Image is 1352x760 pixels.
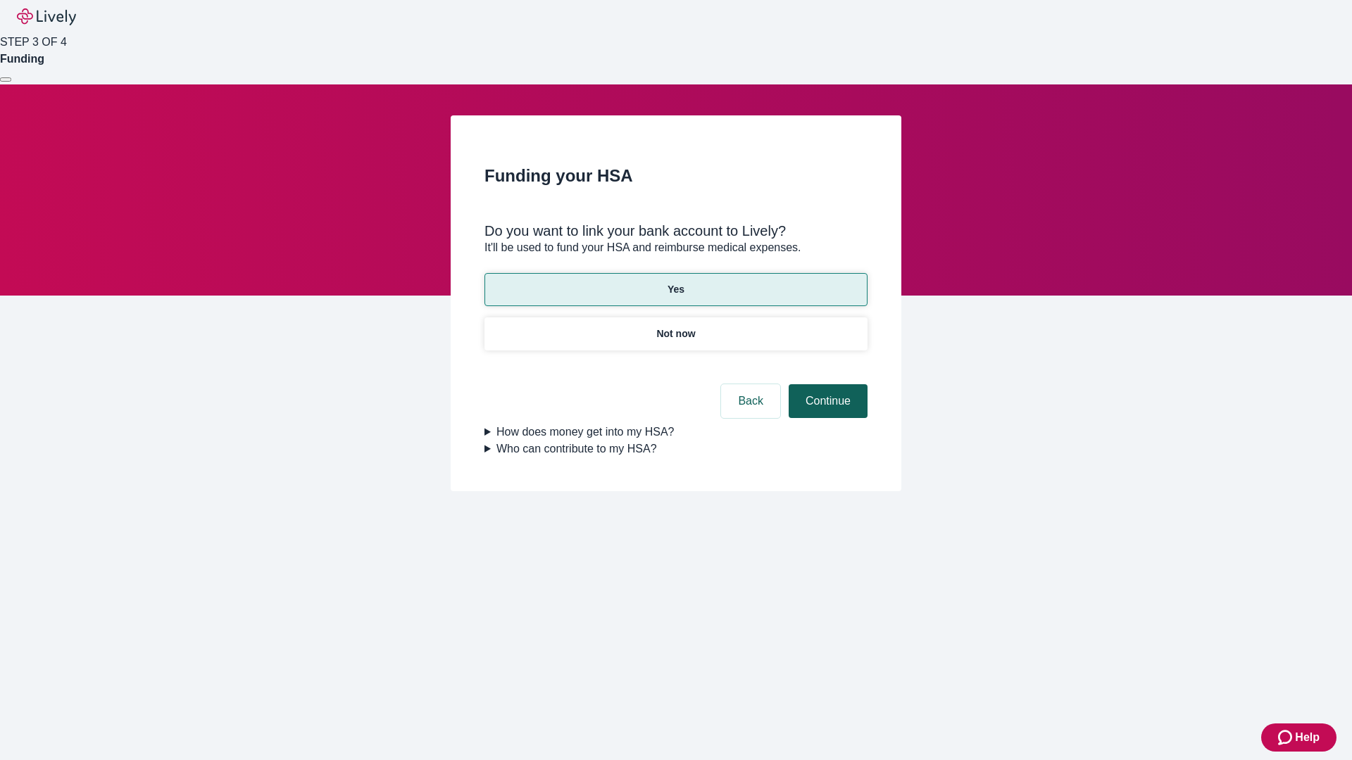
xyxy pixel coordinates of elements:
[484,222,868,239] div: Do you want to link your bank account to Lively?
[1295,729,1320,746] span: Help
[1261,723,1337,752] button: Zendesk support iconHelp
[789,384,868,418] button: Continue
[656,327,695,341] p: Not now
[484,424,868,441] summary: How does money get into my HSA?
[484,317,868,350] button: Not now
[17,8,76,25] img: Lively
[484,163,868,189] h2: Funding your HSA
[484,441,868,457] summary: Who can contribute to my HSA?
[721,384,780,418] button: Back
[484,239,868,256] p: It'll be used to fund your HSA and reimburse medical expenses.
[668,282,684,297] p: Yes
[1278,729,1295,746] svg: Zendesk support icon
[484,273,868,306] button: Yes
